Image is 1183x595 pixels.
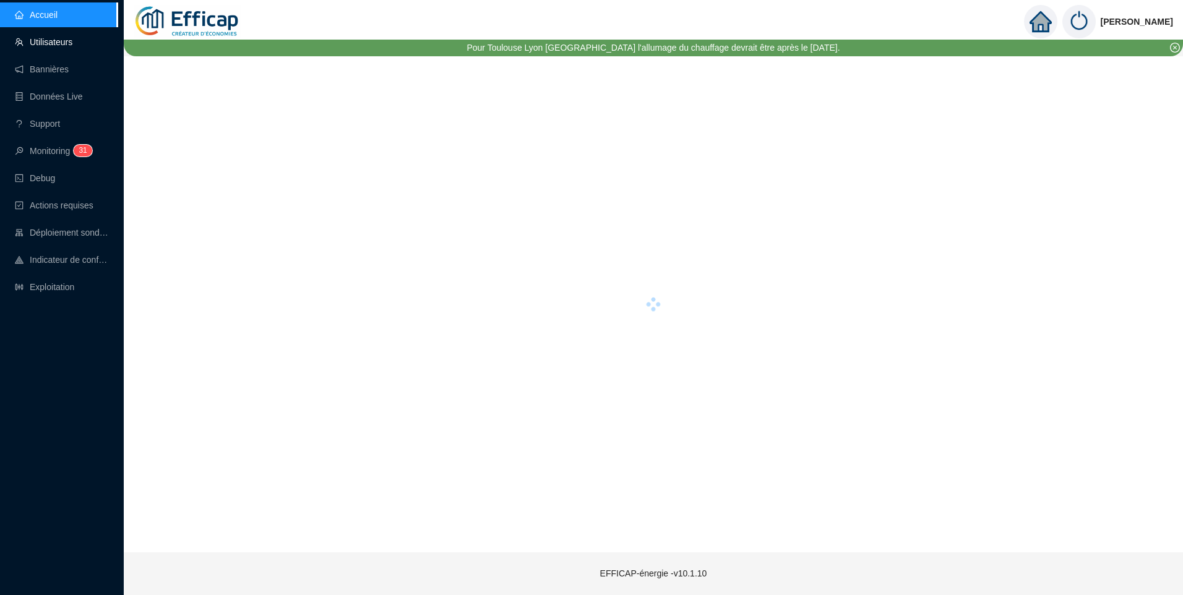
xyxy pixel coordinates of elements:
a: heat-mapIndicateur de confort [15,255,109,265]
a: questionSupport [15,119,60,129]
a: codeDebug [15,173,55,183]
a: homeAccueil [15,10,58,20]
span: home [1030,11,1052,33]
span: EFFICAP-énergie - v10.1.10 [600,568,707,578]
span: [PERSON_NAME] [1101,2,1173,41]
span: check-square [15,201,24,210]
a: databaseDonnées Live [15,92,83,101]
a: clusterDéploiement sondes [15,228,109,238]
span: close-circle [1170,43,1180,53]
span: Actions requises [30,200,93,210]
img: power [1062,5,1096,38]
a: slidersExploitation [15,282,74,292]
sup: 31 [74,145,92,156]
a: notificationBannières [15,64,69,74]
span: 3 [79,146,83,155]
a: teamUtilisateurs [15,37,72,47]
a: monitorMonitoring31 [15,146,88,156]
span: 1 [83,146,87,155]
div: Pour Toulouse Lyon [GEOGRAPHIC_DATA] l'allumage du chauffage devrait être après le [DATE]. [467,41,840,54]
